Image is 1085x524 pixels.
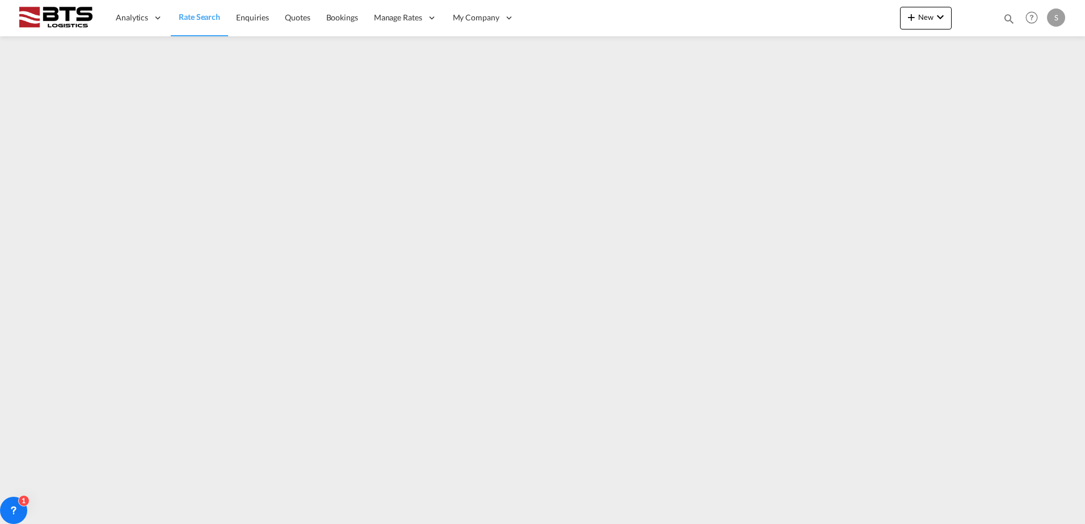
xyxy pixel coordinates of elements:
[1003,12,1015,29] div: icon-magnify
[374,12,422,23] span: Manage Rates
[179,12,220,22] span: Rate Search
[285,12,310,22] span: Quotes
[453,12,499,23] span: My Company
[1022,8,1041,27] span: Help
[933,10,947,24] md-icon: icon-chevron-down
[236,12,269,22] span: Enquiries
[17,5,94,31] img: cdcc71d0be7811ed9adfbf939d2aa0e8.png
[900,7,952,29] button: icon-plus 400-fgNewicon-chevron-down
[1047,9,1065,27] div: S
[1003,12,1015,25] md-icon: icon-magnify
[905,12,947,22] span: New
[905,10,918,24] md-icon: icon-plus 400-fg
[116,12,148,23] span: Analytics
[1022,8,1047,28] div: Help
[326,12,358,22] span: Bookings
